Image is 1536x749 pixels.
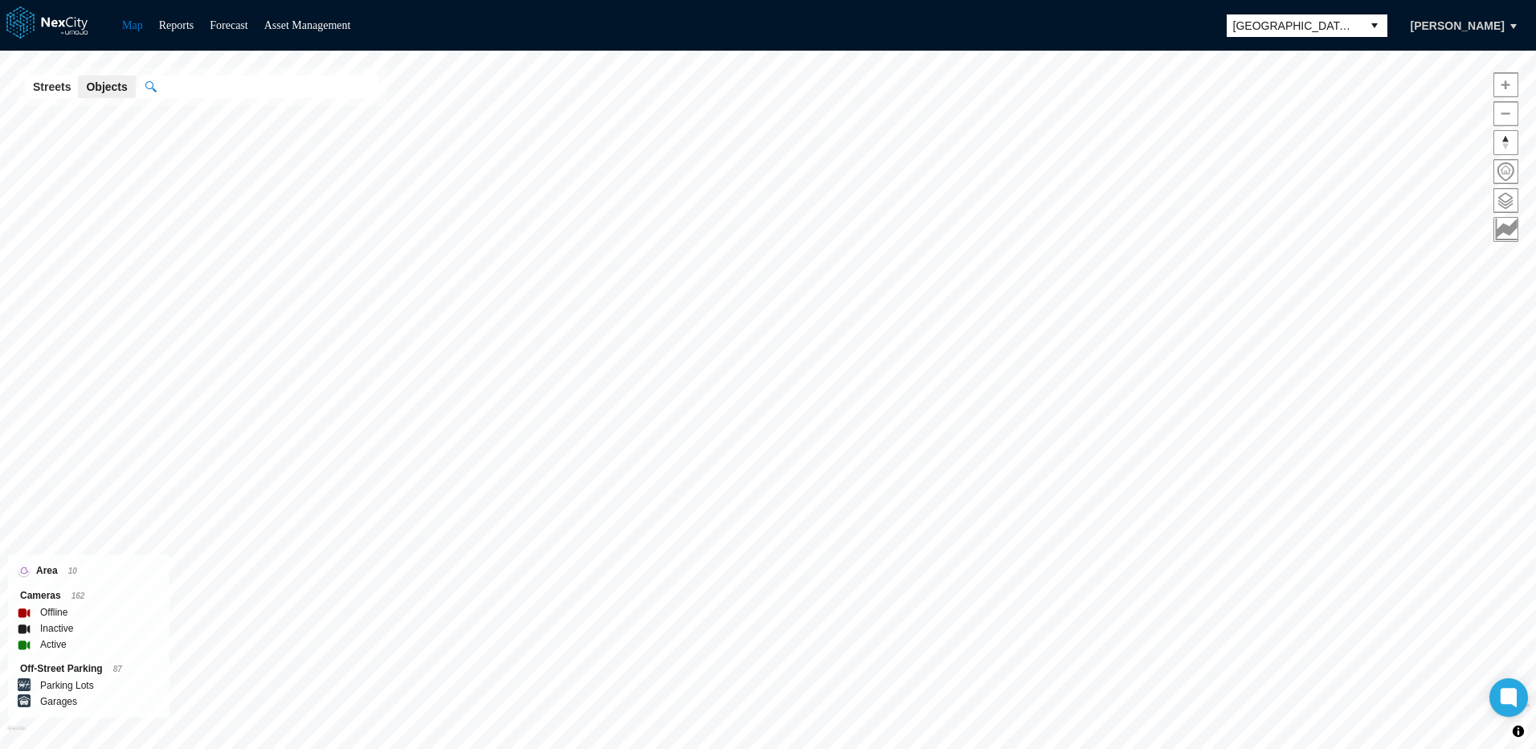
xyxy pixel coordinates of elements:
[1233,18,1355,34] span: [GEOGRAPHIC_DATA][PERSON_NAME]
[1494,131,1518,154] span: Reset bearing to north
[1493,159,1518,184] button: Home
[7,726,26,744] a: Mapbox homepage
[40,677,94,694] label: Parking Lots
[20,661,157,677] div: Off-Street Parking
[113,665,122,673] span: 87
[20,563,157,579] div: Area
[1493,130,1518,155] button: Reset bearing to north
[1493,217,1518,242] button: Key metrics
[25,76,79,98] button: Streets
[40,604,67,620] label: Offline
[210,19,247,31] a: Forecast
[20,587,157,604] div: Cameras
[78,76,135,98] button: Objects
[1394,12,1522,39] button: [PERSON_NAME]
[68,567,77,575] span: 10
[40,694,77,710] label: Garages
[1411,18,1505,34] span: [PERSON_NAME]
[86,79,127,95] span: Objects
[264,19,351,31] a: Asset Management
[40,636,67,653] label: Active
[40,620,73,636] label: Inactive
[159,19,194,31] a: Reports
[1493,188,1518,213] button: Layers management
[1494,102,1518,125] span: Zoom out
[71,591,85,600] span: 162
[1514,722,1523,740] span: Toggle attribution
[1494,73,1518,96] span: Zoom in
[1493,101,1518,126] button: Zoom out
[1509,722,1528,741] button: Toggle attribution
[1493,72,1518,97] button: Zoom in
[1362,14,1387,37] button: select
[122,19,143,31] a: Map
[33,79,71,95] span: Streets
